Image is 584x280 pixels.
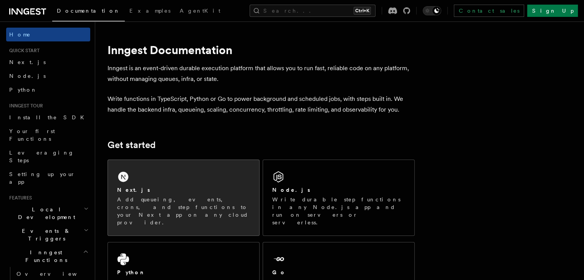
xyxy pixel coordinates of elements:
[6,206,84,221] span: Local Development
[6,28,90,41] a: Home
[6,224,90,245] button: Events & Triggers
[6,103,43,109] span: Inngest tour
[9,31,31,38] span: Home
[272,196,405,226] p: Write durable step functions in any Node.js app and run on servers or serverless.
[9,114,89,120] span: Install the SDK
[6,110,90,124] a: Install the SDK
[117,186,150,194] h2: Next.js
[108,43,415,57] h1: Inngest Documentation
[6,69,90,83] a: Node.js
[250,5,376,17] button: Search...Ctrl+K
[117,268,146,276] h2: Python
[354,7,371,15] kbd: Ctrl+K
[6,55,90,69] a: Next.js
[454,5,524,17] a: Contact sales
[9,128,55,142] span: Your first Functions
[6,227,84,242] span: Events & Triggers
[6,48,40,54] span: Quick start
[6,245,90,267] button: Inngest Functions
[272,186,310,194] h2: Node.js
[6,249,83,264] span: Inngest Functions
[17,271,96,277] span: Overview
[57,8,120,14] span: Documentation
[129,8,170,14] span: Examples
[117,196,250,226] p: Add queueing, events, crons, and step functions to your Next app on any cloud provider.
[52,2,125,21] a: Documentation
[9,171,75,185] span: Setting up your app
[9,59,46,65] span: Next.js
[108,94,415,115] p: Write functions in TypeScript, Python or Go to power background and scheduled jobs, with steps bu...
[6,203,90,224] button: Local Development
[6,124,90,146] a: Your first Functions
[6,146,90,167] a: Leveraging Steps
[6,195,32,201] span: Features
[108,63,415,84] p: Inngest is an event-driven durable execution platform that allows you to run fast, reliable code ...
[272,268,286,276] h2: Go
[423,6,441,15] button: Toggle dark mode
[6,167,90,189] a: Setting up your app
[108,160,260,236] a: Next.jsAdd queueing, events, crons, and step functions to your Next app on any cloud provider.
[175,2,225,21] a: AgentKit
[180,8,220,14] span: AgentKit
[6,83,90,97] a: Python
[125,2,175,21] a: Examples
[9,87,37,93] span: Python
[9,73,46,79] span: Node.js
[263,160,415,236] a: Node.jsWrite durable step functions in any Node.js app and run on servers or serverless.
[527,5,578,17] a: Sign Up
[108,140,156,150] a: Get started
[9,150,74,163] span: Leveraging Steps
